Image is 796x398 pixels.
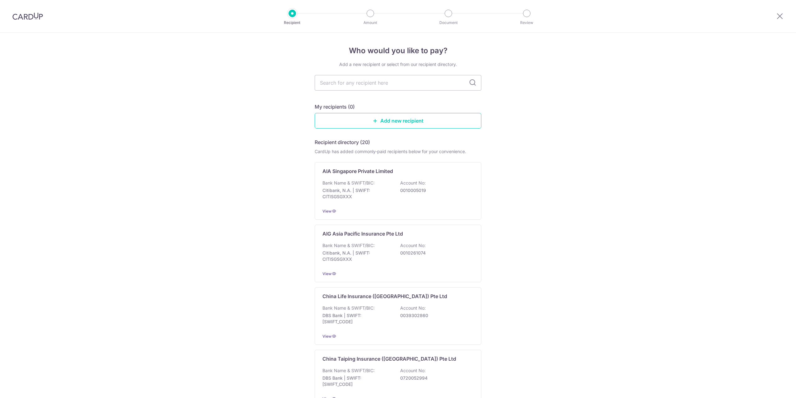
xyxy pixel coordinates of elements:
[322,305,375,311] p: Bank Name & SWIFT/BIC:
[400,242,426,249] p: Account No:
[322,230,403,237] p: AIG Asia Pacific Insurance Pte Ltd
[400,368,426,374] p: Account No:
[322,187,392,200] p: Citibank, N.A. | SWIFT: CITISGSGXXX
[400,312,470,319] p: 0039302860
[322,180,375,186] p: Bank Name & SWIFT/BIC:
[504,20,550,26] p: Review
[400,375,470,381] p: 0720052994
[315,148,481,155] div: CardUp has added commonly-paid recipients below for your convenience.
[400,305,426,311] p: Account No:
[315,138,370,146] h5: Recipient directory (20)
[322,334,331,339] a: View
[756,379,790,395] iframe: Opens a widget where you can find more information
[322,312,392,325] p: DBS Bank | SWIFT: [SWIFT_CODE]
[347,20,393,26] p: Amount
[400,180,426,186] p: Account No:
[12,12,43,20] img: CardUp
[315,75,481,91] input: Search for any recipient here
[322,209,331,213] a: View
[322,167,393,175] p: AIA Singapore Private Limited
[322,355,456,363] p: China Taiping Insurance ([GEOGRAPHIC_DATA]) Pte Ltd
[322,271,331,276] a: View
[322,293,447,300] p: China Life Insurance ([GEOGRAPHIC_DATA]) Pte Ltd
[315,45,481,56] h4: Who would you like to pay?
[315,103,355,110] h5: My recipients (0)
[425,20,471,26] p: Document
[322,250,392,262] p: Citibank, N.A. | SWIFT: CITISGSGXXX
[322,242,375,249] p: Bank Name & SWIFT/BIC:
[315,61,481,68] div: Add a new recipient or select from our recipient directory.
[269,20,315,26] p: Recipient
[322,375,392,387] p: DBS Bank | SWIFT: [SWIFT_CODE]
[400,187,470,194] p: 0010005019
[400,250,470,256] p: 0010261074
[322,368,375,374] p: Bank Name & SWIFT/BIC:
[315,113,481,129] a: Add new recipient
